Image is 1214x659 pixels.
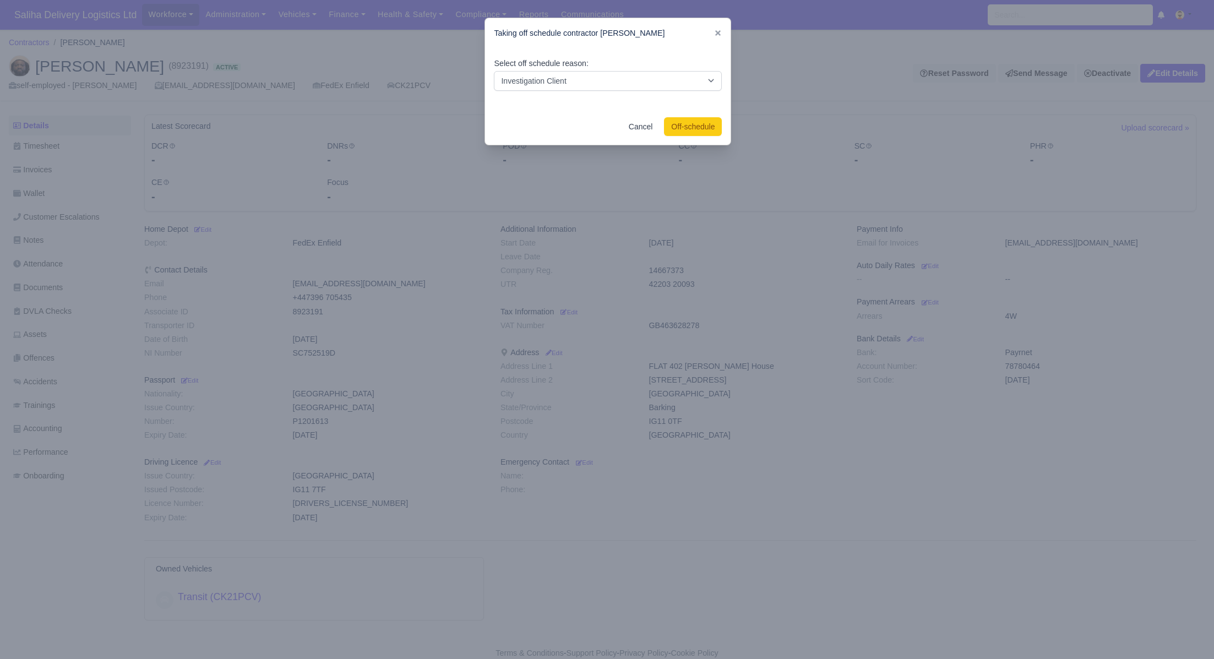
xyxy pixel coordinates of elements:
a: Cancel [622,117,660,136]
div: Taking off schedule contractor [PERSON_NAME] [485,18,731,48]
iframe: Chat Widget [1159,606,1214,659]
label: Select off schedule reason: [494,57,588,70]
button: Off-schedule [664,117,722,136]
